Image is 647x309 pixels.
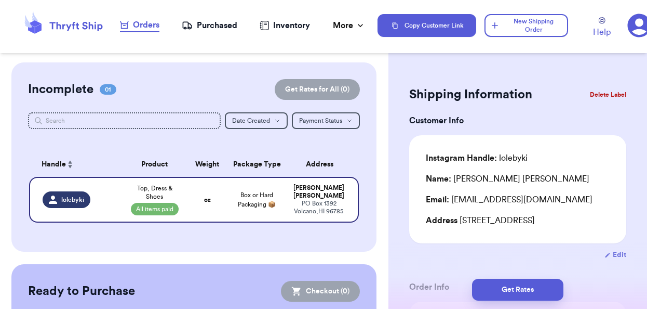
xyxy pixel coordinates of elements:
[28,112,221,129] input: Search
[333,19,366,32] div: More
[426,173,589,185] div: [PERSON_NAME] [PERSON_NAME]
[28,283,135,300] h2: Ready to Purchase
[122,152,187,177] th: Product
[232,118,270,124] span: Date Created
[409,114,626,127] h3: Customer Info
[28,81,93,98] h2: Incomplete
[66,158,74,171] button: Sort ascending
[426,216,457,225] span: Address
[61,196,84,204] span: lolebyki
[275,79,360,100] button: Get Rates for All (0)
[227,152,286,177] th: Package Type
[426,196,449,204] span: Email:
[120,19,159,31] div: Orders
[286,152,359,177] th: Address
[260,19,310,32] a: Inventory
[299,118,342,124] span: Payment Status
[593,17,611,38] a: Help
[426,214,610,227] div: [STREET_ADDRESS]
[128,184,181,201] span: Top, Dress & Shoes
[238,192,276,208] span: Box or Hard Packaging 📦
[472,279,563,301] button: Get Rates
[484,14,568,37] button: New Shipping Order
[182,19,237,32] a: Purchased
[426,154,497,162] span: Instagram Handle:
[604,250,626,260] button: Edit
[593,26,611,38] span: Help
[131,203,179,215] span: All items paid
[378,14,476,37] button: Copy Customer Link
[204,197,211,203] strong: oz
[426,152,528,164] div: lolebyki
[292,112,360,129] button: Payment Status
[292,200,345,215] div: PO Box 1392 Volcano , HI 96785
[225,112,288,129] button: Date Created
[426,194,610,206] div: [EMAIL_ADDRESS][DOMAIN_NAME]
[586,83,630,106] button: Delete Label
[426,175,451,183] span: Name:
[120,19,159,32] a: Orders
[409,86,532,103] h2: Shipping Information
[42,159,66,170] span: Handle
[100,84,116,95] span: 01
[292,184,345,200] div: [PERSON_NAME] [PERSON_NAME]
[281,281,360,302] button: Checkout (0)
[187,152,227,177] th: Weight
